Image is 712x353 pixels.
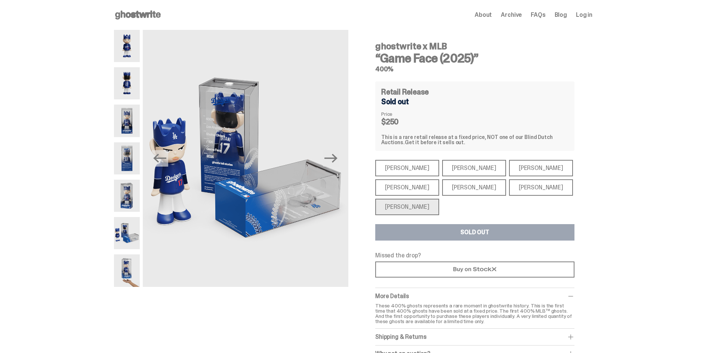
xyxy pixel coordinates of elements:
[381,111,419,117] dt: Price
[381,88,429,96] h4: Retail Release
[460,229,489,235] div: SOLD OUT
[375,303,574,324] p: These 400% ghosts represents a rare moment in ghostwrite history. This is the first time that 400...
[114,180,140,212] img: 05-ghostwrite-mlb-game-face-hero-ohtani-03.png
[576,12,592,18] a: Log in
[531,12,545,18] a: FAQs
[442,179,506,196] div: [PERSON_NAME]
[555,12,567,18] a: Blog
[375,224,574,241] button: SOLD OUT
[375,160,439,176] div: [PERSON_NAME]
[381,98,568,105] div: Sold out
[114,67,140,99] img: 02-ghostwrite-mlb-game-face-hero-ohtani-back.png
[114,30,140,62] img: 01-ghostwrite-mlb-game-face-hero-ohtani-front.png
[375,199,439,215] div: [PERSON_NAME]
[405,139,465,146] span: Get it before it sells out.
[501,12,522,18] a: Archive
[375,179,439,196] div: [PERSON_NAME]
[375,292,409,300] span: More Details
[375,66,574,72] h5: 400%
[381,118,419,126] dd: $250
[375,333,574,341] div: Shipping & Returns
[375,42,574,51] h4: ghostwrite x MLB
[114,142,140,174] img: 04-ghostwrite-mlb-game-face-hero-ohtani-02.png
[375,253,574,258] p: Missed the drop?
[509,160,573,176] div: [PERSON_NAME]
[152,150,168,167] button: Previous
[381,134,568,145] div: This is a rare retail release at a fixed price, NOT one of our Blind Dutch Auctions.
[114,217,140,249] img: 06-ghostwrite-mlb-game-face-hero-ohtani-04.png
[323,150,339,167] button: Next
[375,52,574,64] h3: “Game Face (2025)”
[143,30,348,287] img: 06-ghostwrite-mlb-game-face-hero-ohtani-04.png
[114,254,140,287] img: MLB400ScaleImage.2409-ezgif.com-optipng.png
[442,160,506,176] div: [PERSON_NAME]
[509,179,573,196] div: [PERSON_NAME]
[475,12,492,18] a: About
[114,105,140,137] img: 03-ghostwrite-mlb-game-face-hero-ohtani-01.png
